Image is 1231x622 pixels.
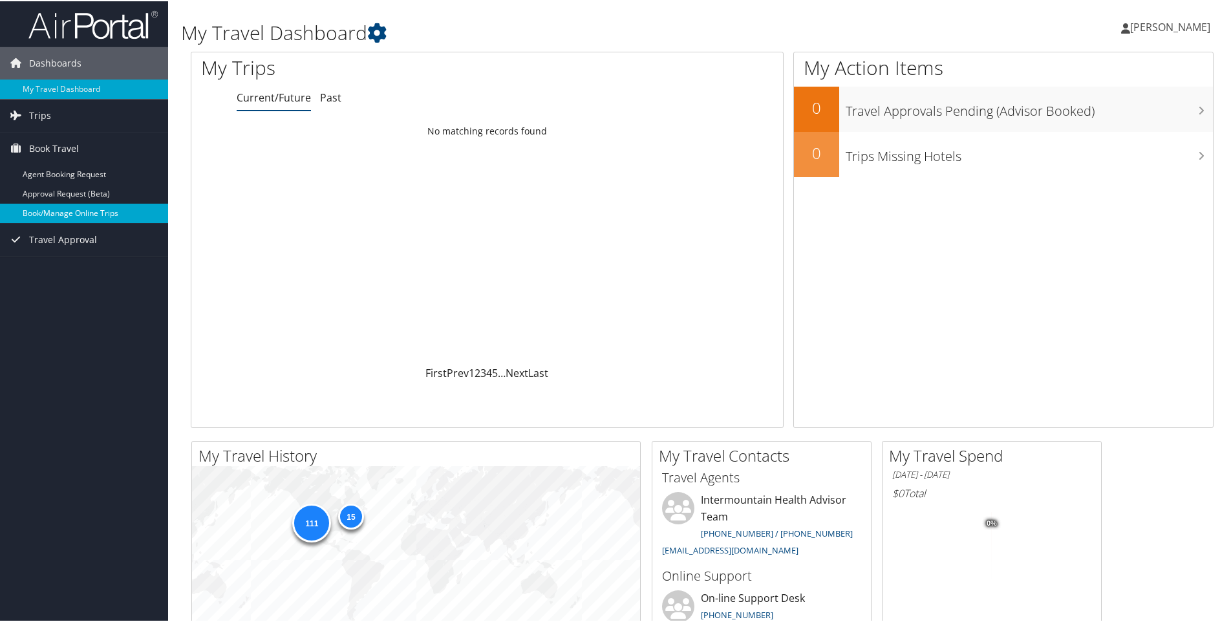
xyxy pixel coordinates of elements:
[528,365,548,379] a: Last
[506,365,528,379] a: Next
[29,98,51,131] span: Trips
[447,365,469,379] a: Prev
[237,89,311,103] a: Current/Future
[475,365,480,379] a: 2
[181,18,876,45] h1: My Travel Dashboard
[492,365,498,379] a: 5
[198,444,640,466] h2: My Travel History
[892,485,904,499] span: $0
[486,365,492,379] a: 4
[987,519,997,526] tspan: 0%
[701,608,773,619] a: [PHONE_NUMBER]
[662,543,798,555] a: [EMAIL_ADDRESS][DOMAIN_NAME]
[794,131,1213,176] a: 0Trips Missing Hotels
[498,365,506,379] span: …
[338,502,364,528] div: 15
[701,526,853,538] a: [PHONE_NUMBER] / [PHONE_NUMBER]
[469,365,475,379] a: 1
[662,467,861,486] h3: Travel Agents
[794,141,839,163] h2: 0
[480,365,486,379] a: 3
[846,94,1213,119] h3: Travel Approvals Pending (Advisor Booked)
[794,85,1213,131] a: 0Travel Approvals Pending (Advisor Booked)
[889,444,1101,466] h2: My Travel Spend
[846,140,1213,164] h3: Trips Missing Hotels
[1130,19,1210,33] span: [PERSON_NAME]
[29,222,97,255] span: Travel Approval
[794,53,1213,80] h1: My Action Items
[794,96,839,118] h2: 0
[1121,6,1223,45] a: [PERSON_NAME]
[29,46,81,78] span: Dashboards
[201,53,527,80] h1: My Trips
[292,502,331,541] div: 111
[320,89,341,103] a: Past
[191,118,783,142] td: No matching records found
[662,566,861,584] h3: Online Support
[656,491,868,560] li: Intermountain Health Advisor Team
[892,485,1091,499] h6: Total
[28,8,158,39] img: airportal-logo.png
[659,444,871,466] h2: My Travel Contacts
[29,131,79,164] span: Book Travel
[892,467,1091,480] h6: [DATE] - [DATE]
[425,365,447,379] a: First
